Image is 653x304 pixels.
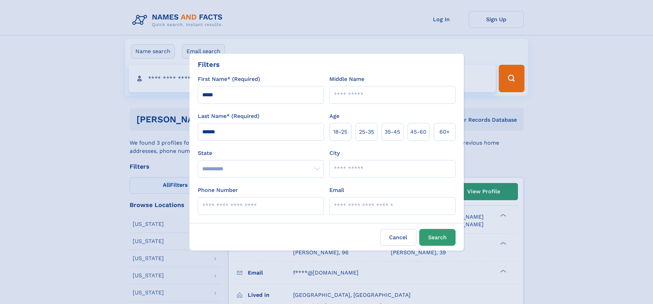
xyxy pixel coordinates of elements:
[385,128,400,136] span: 35‑45
[359,128,374,136] span: 25‑35
[419,229,456,246] button: Search
[380,229,416,246] label: Cancel
[198,112,259,120] label: Last Name* (Required)
[410,128,426,136] span: 45‑60
[198,59,220,70] div: Filters
[329,149,340,157] label: City
[329,75,364,83] label: Middle Name
[198,186,238,194] label: Phone Number
[198,75,260,83] label: First Name* (Required)
[333,128,347,136] span: 18‑25
[198,149,324,157] label: State
[439,128,450,136] span: 60+
[329,186,344,194] label: Email
[329,112,339,120] label: Age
